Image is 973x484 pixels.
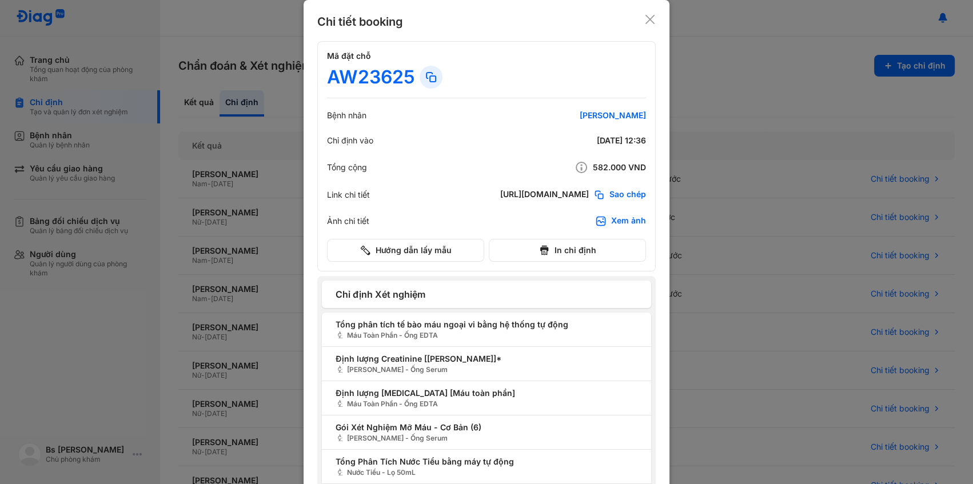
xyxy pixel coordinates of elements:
button: In chỉ định [489,239,646,262]
span: Định lượng [MEDICAL_DATA] [Máu toàn phần] [336,387,637,399]
div: [URL][DOMAIN_NAME] [500,189,589,201]
span: Máu Toàn Phần - Ống EDTA [336,399,637,409]
div: Bệnh nhân [327,110,366,121]
h4: Mã đặt chỗ [327,51,646,61]
span: Tổng phân tích tế bào máu ngoại vi bằng hệ thống tự động [336,318,637,330]
div: [PERSON_NAME] [509,110,646,121]
span: [PERSON_NAME] - Ống Serum [336,433,637,443]
span: Chỉ định Xét nghiệm [336,287,637,301]
div: [DATE] 12:36 [509,135,646,146]
span: Máu Toàn Phần - Ống EDTA [336,330,637,341]
div: Xem ảnh [611,215,646,227]
div: Link chi tiết [327,190,370,200]
div: AW23625 [327,66,415,89]
button: Hướng dẫn lấy mẫu [327,239,484,262]
div: 582.000 VND [509,161,646,174]
div: Chi tiết booking [317,14,403,30]
div: Tổng cộng [327,162,367,173]
div: Ảnh chi tiết [327,216,369,226]
span: Định lượng Creatinine [[PERSON_NAME]]* [336,353,637,365]
span: Nước Tiểu - Lọ 50mL [336,467,637,478]
span: Gói Xét Nghiệm Mỡ Máu - Cơ Bản (6) [336,421,637,433]
div: Chỉ định vào [327,135,373,146]
span: Sao chép [609,189,646,201]
span: [PERSON_NAME] - Ống Serum [336,365,637,375]
span: Tổng Phân Tích Nước Tiểu bằng máy tự động [336,455,637,467]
